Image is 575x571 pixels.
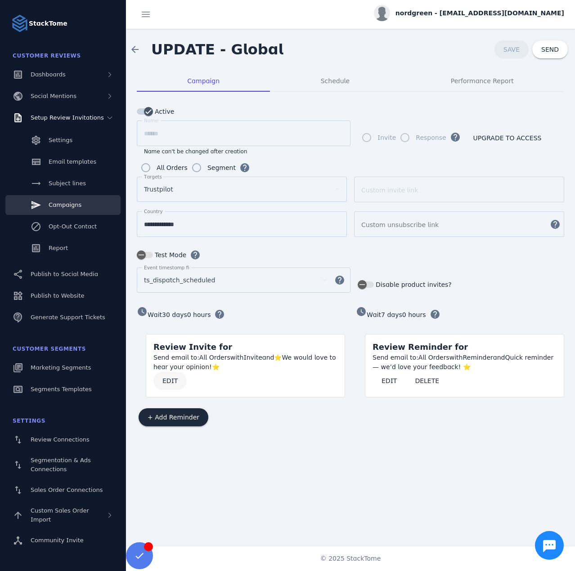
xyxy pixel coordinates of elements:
span: Social Mentions [31,93,76,99]
mat-label: Name [144,118,158,123]
mat-label: Custom unsubscribe link [361,221,439,228]
label: Invite [376,132,396,143]
span: and [493,354,505,361]
span: Campaigns [49,201,81,208]
a: Publish to Social Media [5,264,121,284]
span: Performance Report [451,78,514,84]
span: Settings [13,418,45,424]
span: Send email to: [373,354,418,361]
span: All Orders [199,354,230,361]
span: Wait [367,311,381,318]
img: profile.jpg [374,5,390,21]
span: Publish to Social Media [31,271,98,277]
span: Opt-Out Contact [49,223,97,230]
a: Sales Order Connections [5,480,121,500]
span: 0 hours [187,311,211,318]
a: Report [5,238,121,258]
span: Subject lines [49,180,86,187]
span: Segmentation & Ads Connections [31,457,91,473]
span: Send email to: [153,354,199,361]
span: Customer Reviews [13,53,81,59]
span: UPGRADE TO ACCESS [473,135,542,141]
span: Settings [49,137,72,143]
span: Campaign [187,78,220,84]
span: and [262,354,274,361]
span: Sales Order Connections [31,486,103,493]
span: Review Connections [31,436,90,443]
span: Dashboards [31,71,66,78]
mat-icon: help [329,275,350,285]
span: Trustpilot [144,184,173,195]
span: Report [49,245,68,251]
label: Active [153,106,174,117]
a: Community Invite [5,531,121,550]
span: Publish to Website [31,292,84,299]
a: Opt-Out Contact [5,217,121,236]
span: + Add Reminder [148,414,199,420]
span: SEND [541,46,559,53]
button: DELETE [406,372,448,390]
a: Segmentation & Ads Connections [5,451,121,478]
span: Community Invite [31,537,84,544]
button: nordgreen - [EMAIL_ADDRESS][DOMAIN_NAME] [374,5,564,21]
mat-hint: Name can't be changed after creation [144,146,247,155]
span: ts_dispatch_scheduled [144,275,215,285]
a: Review Connections [5,430,121,450]
a: Email templates [5,152,121,172]
mat-icon: watch_later [356,306,367,317]
a: Settings [5,130,121,150]
button: SEND [532,40,568,58]
mat-label: Event timestamp field [144,265,196,270]
span: EDIT [382,378,397,384]
span: with [230,354,244,361]
button: EDIT [373,372,406,390]
button: UPGRADE TO ACCESS [464,129,551,147]
input: Country [144,219,340,230]
span: Generate Support Tickets [31,314,105,321]
div: Invite ⭐We would love to hear your opinion!⭐ [153,353,337,372]
mat-label: Country [144,209,163,214]
span: UPDATE - Global [151,41,283,58]
span: 7 days [381,311,402,318]
span: Review Reminder for [373,342,468,352]
label: Test Mode [153,250,186,260]
label: Segment [206,162,236,173]
div: Reminder Quick reminder — we’d love your feedback! ⭐ [373,353,557,372]
span: Review Invite for [153,342,232,352]
span: Customer Segments [13,346,86,352]
a: Publish to Website [5,286,121,306]
span: EDIT [162,378,178,384]
span: Schedule [321,78,350,84]
span: Marketing Segments [31,364,91,371]
span: All Orders [418,354,449,361]
a: Subject lines [5,174,121,193]
img: Logo image [11,14,29,32]
button: EDIT [153,372,187,390]
span: with [449,354,463,361]
label: Disable product invites? [374,279,452,290]
a: Generate Support Tickets [5,308,121,327]
span: 30 days [162,311,187,318]
a: Marketing Segments [5,358,121,378]
span: Custom Sales Order Import [31,507,89,523]
span: nordgreen - [EMAIL_ADDRESS][DOMAIN_NAME] [395,9,564,18]
span: Setup Review Invitations [31,114,104,121]
div: All Orders [157,162,188,173]
mat-label: Custom invite link [361,187,418,194]
a: Segments Templates [5,379,121,399]
a: Campaigns [5,195,121,215]
strong: StackTome [29,19,67,28]
button: + Add Reminder [139,408,208,426]
mat-label: Targets [144,174,162,179]
span: Wait [148,311,162,318]
span: 0 hours [402,311,426,318]
mat-icon: watch_later [137,306,148,317]
label: Response [414,132,446,143]
span: Segments Templates [31,386,92,393]
span: © 2025 StackTome [320,554,381,563]
span: Email templates [49,158,96,165]
span: DELETE [415,378,439,384]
